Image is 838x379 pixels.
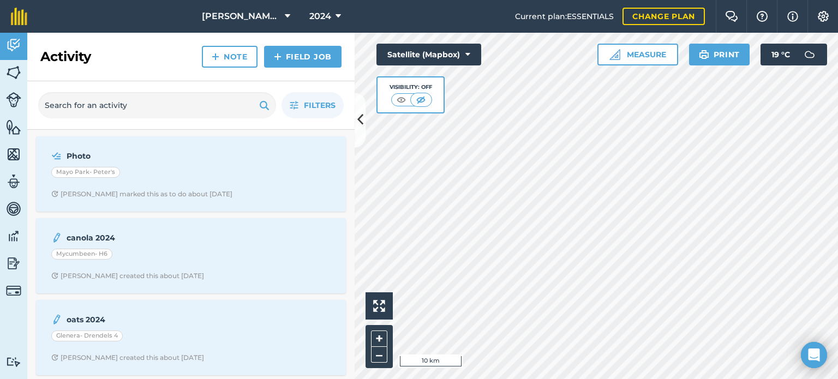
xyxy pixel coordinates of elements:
[787,10,798,23] img: svg+xml;base64,PHN2ZyB4bWxucz0iaHR0cDovL3d3dy53My5vcmcvMjAwMC9zdmciIHdpZHRoPSIxNyIgaGVpZ2h0PSIxNy...
[40,48,91,65] h2: Activity
[761,44,827,65] button: 19 °C
[6,173,21,190] img: svg+xml;base64,PD94bWwgdmVyc2lvbj0iMS4wIiBlbmNvZGluZz0idXRmLTgiPz4KPCEtLSBHZW5lcmF0b3I6IEFkb2JlIE...
[771,44,790,65] span: 19 ° C
[67,232,240,244] strong: canola 2024
[202,46,258,68] a: Note
[264,46,342,68] a: Field Job
[51,167,120,178] div: Mayo Park- Peter's
[373,300,385,312] img: Four arrows, one pointing top left, one top right, one bottom right and the last bottom left
[371,347,387,363] button: –
[6,201,21,217] img: svg+xml;base64,PD94bWwgdmVyc2lvbj0iMS4wIiBlbmNvZGluZz0idXRmLTgiPz4KPCEtLSBHZW5lcmF0b3I6IEFkb2JlIE...
[597,44,678,65] button: Measure
[6,146,21,163] img: svg+xml;base64,PHN2ZyB4bWxucz0iaHR0cDovL3d3dy53My5vcmcvMjAwMC9zdmciIHdpZHRoPSI1NiIgaGVpZ2h0PSI2MC...
[202,10,280,23] span: [PERSON_NAME] ASAHI PADDOCKS
[51,272,58,279] img: Clock with arrow pointing clockwise
[51,149,62,163] img: svg+xml;base64,PD94bWwgdmVyc2lvbj0iMS4wIiBlbmNvZGluZz0idXRmLTgiPz4KPCEtLSBHZW5lcmF0b3I6IEFkb2JlIE...
[51,190,58,197] img: Clock with arrow pointing clockwise
[51,249,112,260] div: Mycumbeen- H6
[51,272,204,280] div: [PERSON_NAME] created this about [DATE]
[51,354,58,361] img: Clock with arrow pointing clockwise
[689,44,750,65] button: Print
[51,330,123,341] div: Glenera- Drendels 4
[376,44,481,65] button: Satellite (Mapbox)
[6,357,21,367] img: svg+xml;base64,PD94bWwgdmVyc2lvbj0iMS4wIiBlbmNvZGluZz0idXRmLTgiPz4KPCEtLSBHZW5lcmF0b3I6IEFkb2JlIE...
[282,92,344,118] button: Filters
[51,190,232,198] div: [PERSON_NAME] marked this as to do about [DATE]
[259,99,270,112] img: svg+xml;base64,PHN2ZyB4bWxucz0iaHR0cDovL3d3dy53My5vcmcvMjAwMC9zdmciIHdpZHRoPSIxOSIgaGVpZ2h0PSIyNC...
[43,143,339,205] a: PhotoMayo Park- Peter'sClock with arrow pointing clockwise[PERSON_NAME] marked this as to do abou...
[6,283,21,298] img: svg+xml;base64,PD94bWwgdmVyc2lvbj0iMS4wIiBlbmNvZGluZz0idXRmLTgiPz4KPCEtLSBHZW5lcmF0b3I6IEFkb2JlIE...
[274,50,282,63] img: svg+xml;base64,PHN2ZyB4bWxucz0iaHR0cDovL3d3dy53My5vcmcvMjAwMC9zdmciIHdpZHRoPSIxNCIgaGVpZ2h0PSIyNC...
[6,119,21,135] img: svg+xml;base64,PHN2ZyB4bWxucz0iaHR0cDovL3d3dy53My5vcmcvMjAwMC9zdmciIHdpZHRoPSI1NiIgaGVpZ2h0PSI2MC...
[817,11,830,22] img: A cog icon
[6,37,21,53] img: svg+xml;base64,PD94bWwgdmVyc2lvbj0iMS4wIiBlbmNvZGluZz0idXRmLTgiPz4KPCEtLSBHZW5lcmF0b3I6IEFkb2JlIE...
[212,50,219,63] img: svg+xml;base64,PHN2ZyB4bWxucz0iaHR0cDovL3d3dy53My5vcmcvMjAwMC9zdmciIHdpZHRoPSIxNCIgaGVpZ2h0PSIyNC...
[38,92,276,118] input: Search for an activity
[43,225,339,287] a: canola 2024Mycumbeen- H6Clock with arrow pointing clockwise[PERSON_NAME] created this about [DATE]
[6,255,21,272] img: svg+xml;base64,PD94bWwgdmVyc2lvbj0iMS4wIiBlbmNvZGluZz0idXRmLTgiPz4KPCEtLSBHZW5lcmF0b3I6IEFkb2JlIE...
[51,313,62,326] img: svg+xml;base64,PD94bWwgdmVyc2lvbj0iMS4wIiBlbmNvZGluZz0idXRmLTgiPz4KPCEtLSBHZW5lcmF0b3I6IEFkb2JlIE...
[67,150,240,162] strong: Photo
[515,10,614,22] span: Current plan : ESSENTIALS
[725,11,738,22] img: Two speech bubbles overlapping with the left bubble in the forefront
[699,48,709,61] img: svg+xml;base64,PHN2ZyB4bWxucz0iaHR0cDovL3d3dy53My5vcmcvMjAwMC9zdmciIHdpZHRoPSIxOSIgaGVpZ2h0PSIyNC...
[309,10,331,23] span: 2024
[756,11,769,22] img: A question mark icon
[390,83,432,92] div: Visibility: Off
[11,8,27,25] img: fieldmargin Logo
[51,353,204,362] div: [PERSON_NAME] created this about [DATE]
[6,228,21,244] img: svg+xml;base64,PD94bWwgdmVyc2lvbj0iMS4wIiBlbmNvZGluZz0idXRmLTgiPz4KPCEtLSBHZW5lcmF0b3I6IEFkb2JlIE...
[6,92,21,107] img: svg+xml;base64,PD94bWwgdmVyc2lvbj0iMS4wIiBlbmNvZGluZz0idXRmLTgiPz4KPCEtLSBHZW5lcmF0b3I6IEFkb2JlIE...
[414,94,428,105] img: svg+xml;base64,PHN2ZyB4bWxucz0iaHR0cDovL3d3dy53My5vcmcvMjAwMC9zdmciIHdpZHRoPSI1MCIgaGVpZ2h0PSI0MC...
[609,49,620,60] img: Ruler icon
[6,64,21,81] img: svg+xml;base64,PHN2ZyB4bWxucz0iaHR0cDovL3d3dy53My5vcmcvMjAwMC9zdmciIHdpZHRoPSI1NiIgaGVpZ2h0PSI2MC...
[394,94,408,105] img: svg+xml;base64,PHN2ZyB4bWxucz0iaHR0cDovL3d3dy53My5vcmcvMjAwMC9zdmciIHdpZHRoPSI1MCIgaGVpZ2h0PSI0MC...
[51,231,62,244] img: svg+xml;base64,PD94bWwgdmVyc2lvbj0iMS4wIiBlbmNvZGluZz0idXRmLTgiPz4KPCEtLSBHZW5lcmF0b3I6IEFkb2JlIE...
[799,44,821,65] img: svg+xml;base64,PD94bWwgdmVyc2lvbj0iMS4wIiBlbmNvZGluZz0idXRmLTgiPz4KPCEtLSBHZW5lcmF0b3I6IEFkb2JlIE...
[622,8,705,25] a: Change plan
[67,314,240,326] strong: oats 2024
[43,306,339,369] a: oats 2024Glenera- Drendels 4Clock with arrow pointing clockwise[PERSON_NAME] created this about [...
[304,99,336,111] span: Filters
[371,330,387,347] button: +
[801,342,827,368] div: Open Intercom Messenger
